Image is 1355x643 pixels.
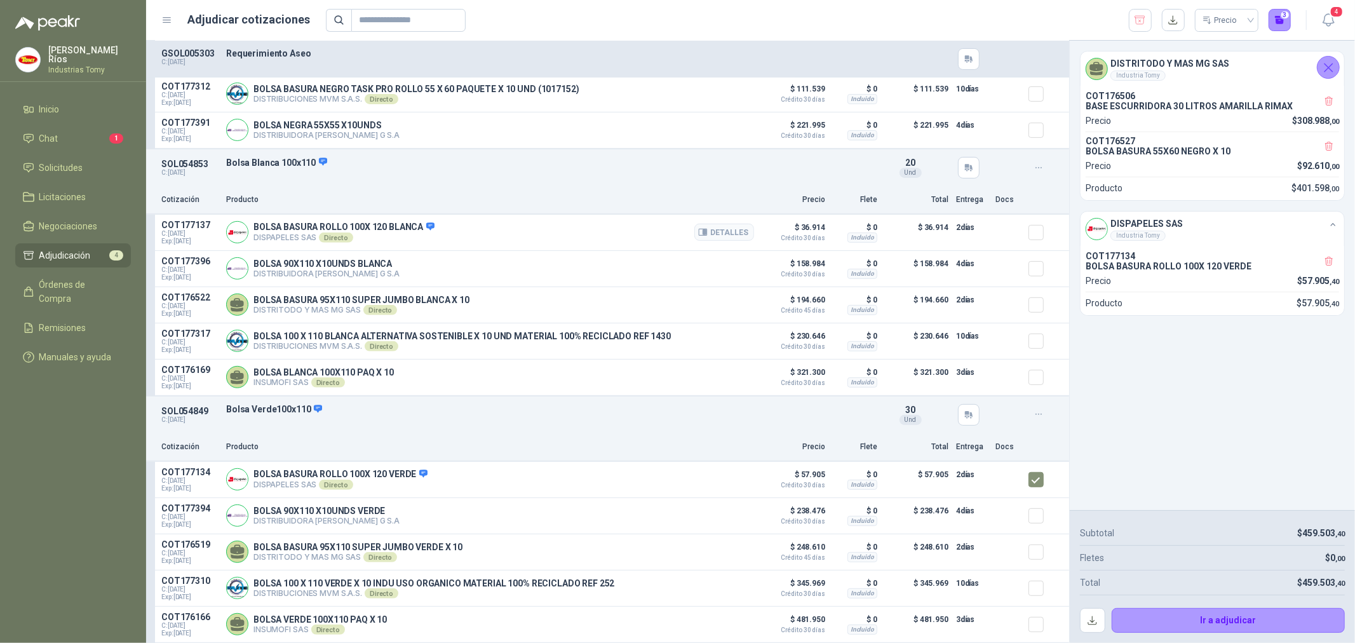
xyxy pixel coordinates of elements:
[833,194,877,206] p: Flete
[161,630,219,637] span: Exp: [DATE]
[847,233,877,243] div: Incluido
[833,292,877,308] p: $ 0
[1293,114,1340,128] p: $
[161,238,219,245] span: Exp: [DATE]
[253,331,671,341] p: BOLSA 100 X 110 BLANCA ALTERNATIVA SOSTENIBLE X 10 UND MATERIAL 100% RECICLADO REF 1430
[161,441,219,453] p: Cotización
[253,305,469,315] p: DISTRITODO Y MAS MG SAS
[956,220,988,235] p: 2 días
[1330,163,1339,171] span: ,00
[253,367,394,377] p: BOLSA BLANCA 100X110 PAQ X 10
[885,292,948,318] p: $ 194.660
[762,308,825,314] span: Crédito 45 días
[161,169,219,177] p: C: [DATE]
[319,233,353,243] div: Directo
[1110,57,1229,71] h4: DISTRITODO Y MAS MG SAS
[885,467,948,492] p: $ 57.905
[956,328,988,344] p: 10 días
[1330,278,1339,286] span: ,40
[161,58,219,66] p: C: [DATE]
[885,118,948,143] p: $ 221.995
[1297,274,1339,288] p: $
[253,516,400,525] p: DISTRIBUIDORA [PERSON_NAME] G S.A
[161,118,219,128] p: COT177391
[1112,608,1345,633] button: Ir a adjudicar
[762,256,825,278] p: $ 158.984
[900,168,922,178] div: Und
[833,539,877,555] p: $ 0
[762,380,825,386] span: Crédito 30 días
[253,542,462,552] p: BOLSA BASURA 95X110 SUPER JUMBO VERDE X 10
[365,341,398,351] div: Directo
[253,588,614,599] p: DISTRIBUCIONES MVM S.A.S.
[1302,578,1345,588] span: 459.503
[39,132,58,146] span: Chat
[833,441,877,453] p: Flete
[15,214,131,238] a: Negociaciones
[161,576,219,586] p: COT177310
[956,256,988,271] p: 4 días
[833,467,877,482] p: $ 0
[161,135,219,143] span: Exp: [DATE]
[253,120,400,130] p: BOLSA NEGRA 55X55 X10UNDS
[833,81,877,97] p: $ 0
[1317,9,1340,32] button: 4
[762,194,825,206] p: Precio
[885,220,948,245] p: $ 36.914
[833,612,877,627] p: $ 0
[39,102,60,116] span: Inicio
[847,625,877,635] div: Incluido
[956,118,988,133] p: 4 días
[226,194,754,206] p: Producto
[161,365,219,375] p: COT176169
[762,220,825,241] p: $ 36.914
[1086,261,1339,271] p: BOLSA BASURA ROLLO 100X 120 VERDE
[885,328,948,354] p: $ 230.646
[161,622,219,630] span: C: [DATE]
[253,233,435,243] p: DISPAPELES SAS
[253,341,671,351] p: DISTRIBUCIONES MVM S.A.S.
[1302,298,1339,308] span: 57.905
[885,81,948,107] p: $ 111.539
[1081,212,1344,246] div: Company LogoDISPAPELES SASIndustria Tomy
[956,467,988,482] p: 2 días
[227,83,248,104] img: Company Logo
[161,503,219,513] p: COT177394
[847,588,877,599] div: Incluido
[161,477,219,485] span: C: [DATE]
[161,302,219,310] span: C: [DATE]
[39,161,83,175] span: Solicitudes
[161,81,219,91] p: COT177312
[161,266,219,274] span: C: [DATE]
[956,441,988,453] p: Entrega
[161,593,219,601] span: Exp: [DATE]
[847,305,877,315] div: Incluido
[226,404,871,416] p: Bolsa Verde100x110
[15,243,131,267] a: Adjudicación4
[253,578,614,588] p: BOLSA 100 X 110 VERDE X 10 INDU USO ORGANICO MATERIAL 100% RECICLADO REF 252
[885,256,948,281] p: $ 158.984
[1086,251,1339,261] p: COT177134
[762,344,825,350] span: Crédito 30 días
[762,482,825,489] span: Crédito 30 días
[762,292,825,314] p: $ 194.660
[762,133,825,139] span: Crédito 30 días
[363,552,397,562] div: Directo
[253,614,387,625] p: BOLSA VERDE 100X110 PAQ X 10
[15,316,131,340] a: Remisiones
[15,126,131,151] a: Chat1
[1269,9,1291,32] button: 3
[161,467,219,477] p: COT177134
[833,576,877,591] p: $ 0
[1330,553,1345,563] span: 0
[833,220,877,235] p: $ 0
[833,365,877,380] p: $ 0
[311,625,345,635] div: Directo
[885,576,948,601] p: $ 345.969
[885,194,948,206] p: Total
[847,341,877,351] div: Incluido
[1330,185,1339,193] span: ,00
[39,190,86,204] span: Licitaciones
[1297,183,1339,193] span: 401.598
[1080,526,1114,540] p: Subtotal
